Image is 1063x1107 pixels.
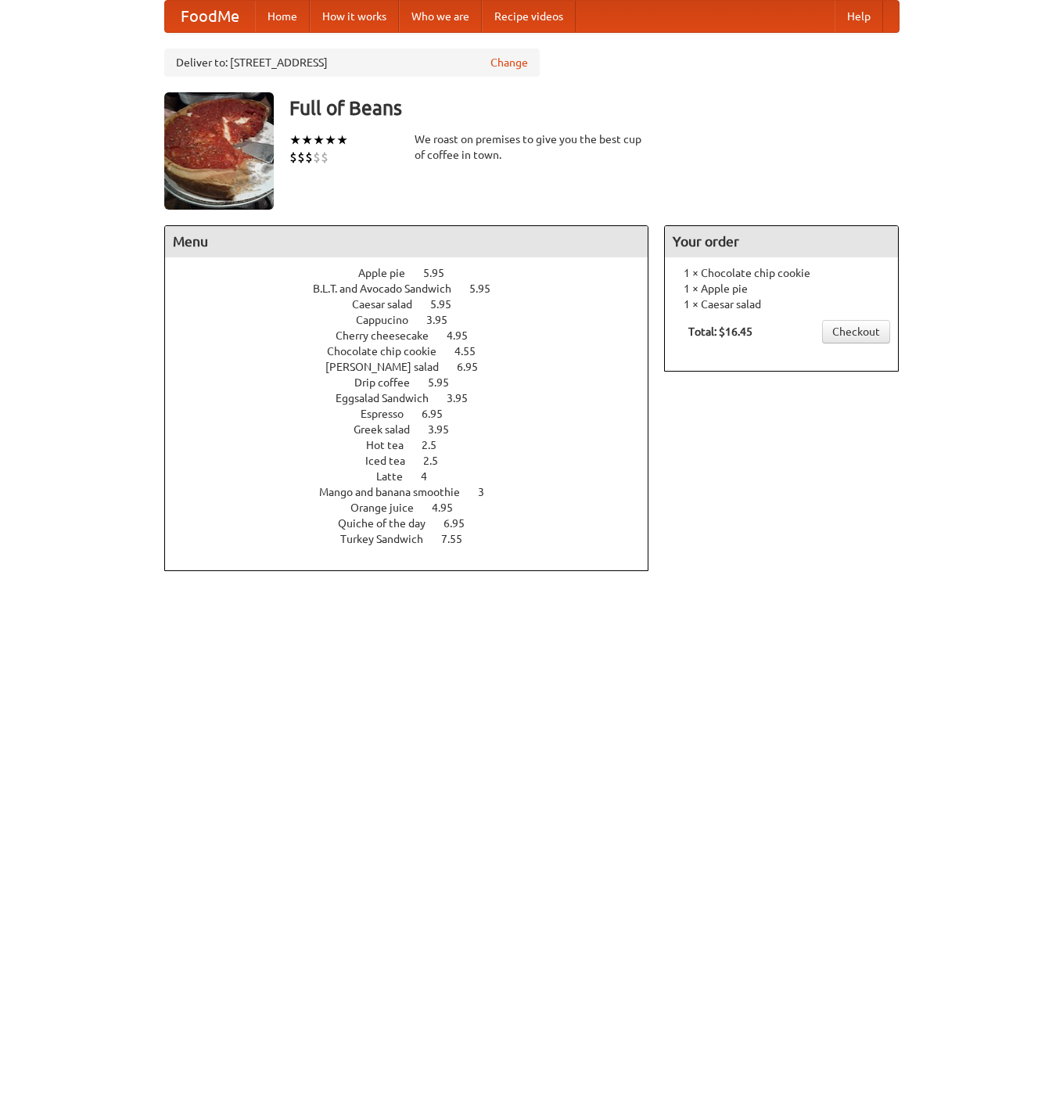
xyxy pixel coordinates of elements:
[428,376,465,389] span: 5.95
[336,131,348,149] li: ★
[165,1,255,32] a: FoodMe
[310,1,399,32] a: How it works
[358,267,421,279] span: Apple pie
[325,131,336,149] li: ★
[376,470,456,483] a: Latte 4
[358,267,473,279] a: Apple pie 5.95
[313,149,321,166] li: $
[289,92,900,124] h3: Full of Beans
[305,149,313,166] li: $
[354,376,478,389] a: Drip coffee 5.95
[447,329,483,342] span: 4.95
[457,361,494,373] span: 6.95
[469,282,506,295] span: 5.95
[354,376,426,389] span: Drip coffee
[415,131,649,163] div: We roast on premises to give you the best cup of coffee in town.
[688,325,752,338] b: Total: $16.45
[478,486,500,498] span: 3
[365,455,467,467] a: Iced tea 2.5
[350,501,482,514] a: Orange juice 4.95
[454,345,491,358] span: 4.55
[361,408,472,420] a: Espresso 6.95
[336,329,444,342] span: Cherry cheesecake
[313,282,467,295] span: B.L.T. and Avocado Sandwich
[428,423,465,436] span: 3.95
[482,1,576,32] a: Recipe videos
[255,1,310,32] a: Home
[426,314,463,326] span: 3.95
[490,55,528,70] a: Change
[673,265,890,281] li: 1 × Chocolate chip cookie
[325,361,507,373] a: [PERSON_NAME] salad 6.95
[422,408,458,420] span: 6.95
[665,226,898,257] h4: Your order
[352,298,428,311] span: Caesar salad
[289,131,301,149] li: ★
[822,320,890,343] a: Checkout
[835,1,883,32] a: Help
[336,329,497,342] a: Cherry cheesecake 4.95
[447,392,483,404] span: 3.95
[421,470,443,483] span: 4
[313,131,325,149] li: ★
[340,533,439,545] span: Turkey Sandwich
[164,92,274,210] img: angular.jpg
[336,392,497,404] a: Eggsalad Sandwich 3.95
[423,455,454,467] span: 2.5
[319,486,476,498] span: Mango and banana smoothie
[297,149,305,166] li: $
[366,439,465,451] a: Hot tea 2.5
[350,501,429,514] span: Orange juice
[361,408,419,420] span: Espresso
[321,149,329,166] li: $
[430,298,467,311] span: 5.95
[356,314,476,326] a: Cappucino 3.95
[164,49,540,77] div: Deliver to: [STREET_ADDRESS]
[441,533,478,545] span: 7.55
[336,392,444,404] span: Eggsalad Sandwich
[365,455,421,467] span: Iced tea
[399,1,482,32] a: Who we are
[325,361,454,373] span: [PERSON_NAME] salad
[356,314,424,326] span: Cappucino
[319,486,513,498] a: Mango and banana smoothie 3
[352,298,480,311] a: Caesar salad 5.95
[354,423,426,436] span: Greek salad
[327,345,505,358] a: Chocolate chip cookie 4.55
[354,423,478,436] a: Greek salad 3.95
[422,439,452,451] span: 2.5
[165,226,648,257] h4: Menu
[338,517,441,530] span: Quiche of the day
[327,345,452,358] span: Chocolate chip cookie
[366,439,419,451] span: Hot tea
[376,470,418,483] span: Latte
[673,297,890,312] li: 1 × Caesar salad
[301,131,313,149] li: ★
[673,281,890,297] li: 1 × Apple pie
[444,517,480,530] span: 6.95
[289,149,297,166] li: $
[423,267,460,279] span: 5.95
[432,501,469,514] span: 4.95
[340,533,491,545] a: Turkey Sandwich 7.55
[338,517,494,530] a: Quiche of the day 6.95
[313,282,519,295] a: B.L.T. and Avocado Sandwich 5.95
